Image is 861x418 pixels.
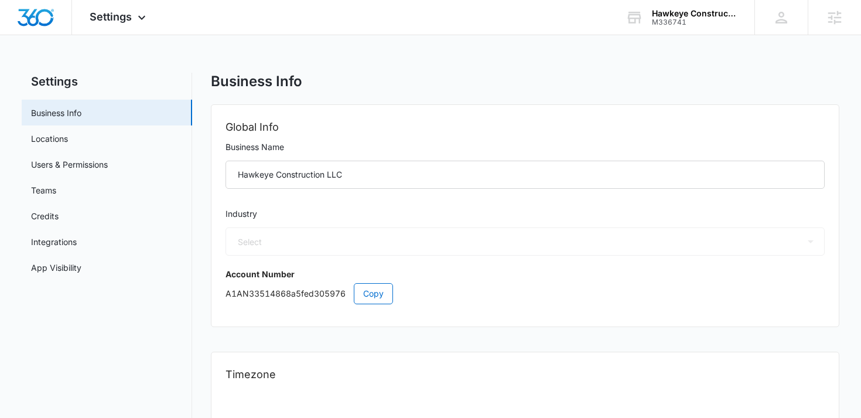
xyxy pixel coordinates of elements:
button: Copy [354,283,393,304]
a: Integrations [31,236,77,248]
h2: Settings [22,73,192,90]
span: Settings [90,11,132,23]
label: Industry [225,208,825,220]
strong: Account Number [225,269,295,279]
div: account name [652,9,737,18]
label: Business Name [225,141,825,154]
h1: Business Info [211,73,302,90]
a: Business Info [31,107,81,119]
a: Locations [31,132,68,145]
h2: Timezone [225,366,825,383]
a: Users & Permissions [31,158,108,171]
a: App Visibility [31,261,81,274]
a: Credits [31,210,59,222]
h2: Global Info [225,119,825,135]
span: Copy [363,287,384,300]
p: A1AN33514868a5fed305976 [225,283,825,304]
a: Teams [31,184,56,196]
div: account id [652,18,737,26]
